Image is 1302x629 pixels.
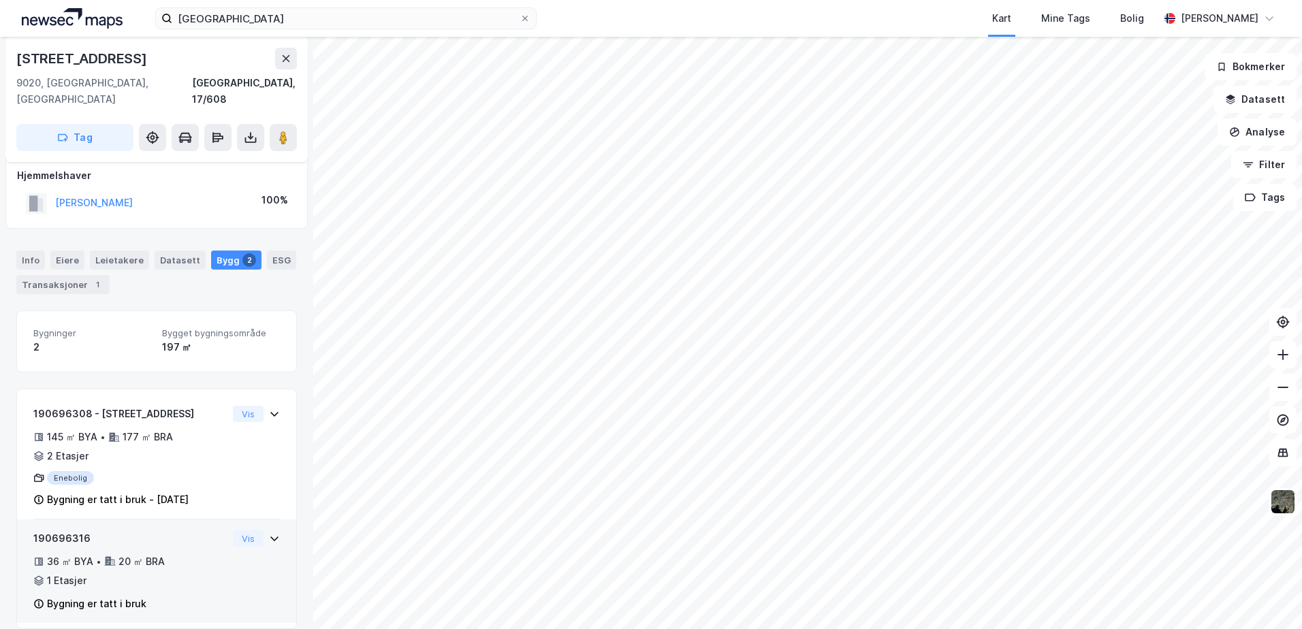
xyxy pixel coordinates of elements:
[16,48,150,69] div: [STREET_ADDRESS]
[1205,53,1297,80] button: Bokmerker
[16,124,133,151] button: Tag
[123,429,173,445] div: 177 ㎡ BRA
[22,8,123,29] img: logo.a4113a55bc3d86da70a041830d287a7e.svg
[1181,10,1258,27] div: [PERSON_NAME]
[16,275,110,294] div: Transaksjoner
[211,251,261,270] div: Bygg
[47,596,146,612] div: Bygning er tatt i bruk
[100,432,106,442] div: •
[267,251,296,270] div: ESG
[242,253,256,267] div: 2
[162,339,280,355] div: 197 ㎡
[1233,184,1297,211] button: Tags
[1120,10,1144,27] div: Bolig
[16,251,45,270] div: Info
[91,278,104,291] div: 1
[47,429,97,445] div: 145 ㎡ BYA
[1234,564,1302,629] div: Kontrollprogram for chat
[1218,118,1297,146] button: Analyse
[33,530,227,547] div: 190696316
[172,8,520,29] input: Søk på adresse, matrikkel, gårdeiere, leietakere eller personer
[47,491,189,508] div: Bygning er tatt i bruk - [DATE]
[1231,151,1297,178] button: Filter
[96,556,101,567] div: •
[50,251,84,270] div: Eiere
[118,553,165,570] div: 20 ㎡ BRA
[1234,564,1302,629] iframe: Chat Widget
[162,327,280,339] span: Bygget bygningsområde
[233,406,264,422] button: Vis
[1270,489,1296,515] img: 9k=
[1213,86,1297,113] button: Datasett
[33,327,151,339] span: Bygninger
[261,192,288,208] div: 100%
[90,251,149,270] div: Leietakere
[16,75,192,108] div: 9020, [GEOGRAPHIC_DATA], [GEOGRAPHIC_DATA]
[33,339,151,355] div: 2
[47,553,93,570] div: 36 ㎡ BYA
[33,406,227,422] div: 190696308 - [STREET_ADDRESS]
[47,572,86,589] div: 1 Etasjer
[192,75,297,108] div: [GEOGRAPHIC_DATA], 17/608
[155,251,206,270] div: Datasett
[1041,10,1090,27] div: Mine Tags
[992,10,1011,27] div: Kart
[17,167,296,184] div: Hjemmelshaver
[233,530,264,547] button: Vis
[47,448,89,464] div: 2 Etasjer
